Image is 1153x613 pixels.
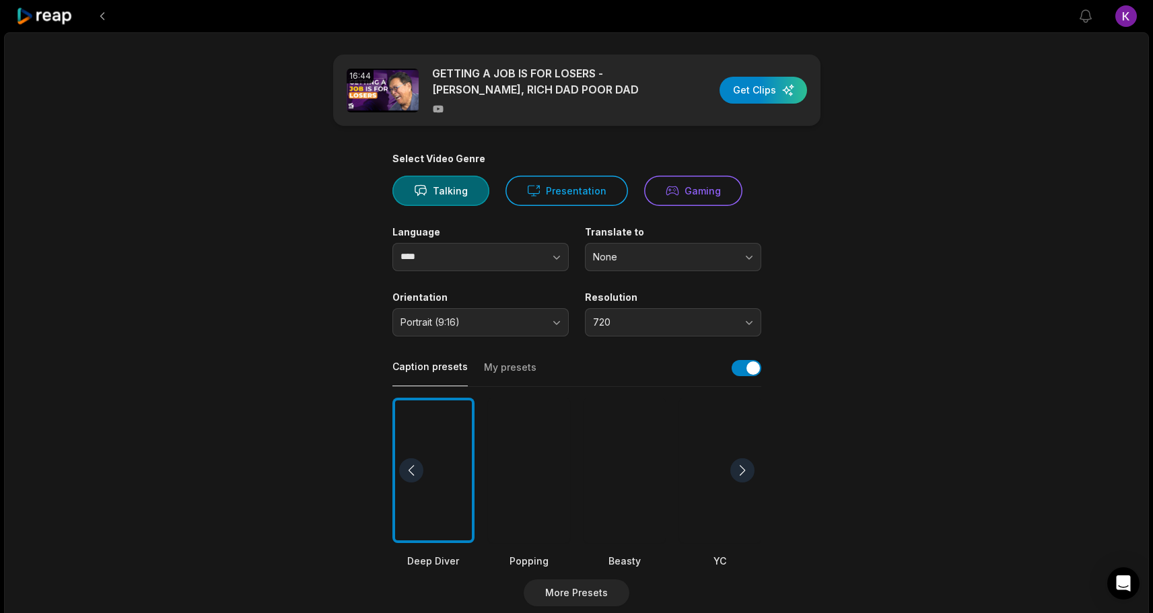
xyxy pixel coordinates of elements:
[488,554,570,568] div: Popping
[585,308,761,336] button: 720
[585,291,761,303] label: Resolution
[593,251,734,263] span: None
[1107,567,1140,600] div: Open Intercom Messenger
[593,316,734,328] span: 720
[392,176,489,206] button: Talking
[585,226,761,238] label: Translate to
[392,308,569,336] button: Portrait (9:16)
[585,243,761,271] button: None
[524,579,629,606] button: More Presets
[392,291,569,303] label: Orientation
[644,176,742,206] button: Gaming
[432,65,664,98] p: GETTING A JOB IS FOR LOSERS - [PERSON_NAME], RICH DAD POOR DAD
[392,554,475,568] div: Deep Diver
[505,176,628,206] button: Presentation
[720,77,807,104] button: Get Clips
[679,554,761,568] div: YC
[347,69,374,83] div: 16:44
[392,226,569,238] label: Language
[400,316,542,328] span: Portrait (9:16)
[484,361,536,386] button: My presets
[392,360,468,386] button: Caption presets
[392,153,761,165] div: Select Video Genre
[584,554,666,568] div: Beasty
